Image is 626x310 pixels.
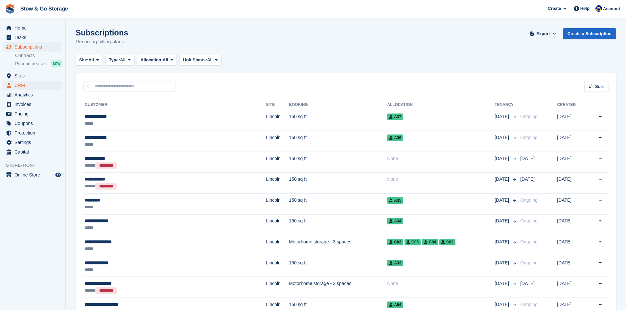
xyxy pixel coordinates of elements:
span: Online Store [14,170,54,179]
span: Pricing [14,109,54,118]
span: Protection [14,128,54,137]
span: Ongoing [520,302,538,307]
span: All [88,57,94,63]
a: menu [3,71,62,80]
a: menu [3,42,62,52]
img: stora-icon-8386f47178a22dfd0bd8f6a31ec36ba5ce8667c1dd55bd0f319d3a0aa187defe.svg [5,4,15,14]
td: 150 sq ft [289,214,387,235]
span: C04 [422,239,438,245]
td: Lincoln [266,194,289,215]
span: A34 [387,218,403,224]
td: [DATE] [557,214,587,235]
a: Stow & Go Storage [18,3,71,14]
span: C06 [405,239,421,245]
td: 150 sq ft [289,110,387,131]
td: Lincoln [266,131,289,152]
td: 150 sq ft [289,173,387,194]
span: A36 [387,134,403,141]
span: [DATE] [495,259,510,266]
td: [DATE] [557,277,587,298]
th: Customer [83,100,266,110]
span: [DATE] [495,155,510,162]
th: Booking [289,100,387,110]
span: [DATE] [495,217,510,224]
span: Site: [79,57,88,63]
span: Ongoing [520,218,538,223]
td: [DATE] [557,152,587,173]
td: [DATE] [557,235,587,256]
span: [DATE] [495,197,510,204]
td: Motorhome storage - 3 spaces [289,277,387,298]
span: All [163,57,168,63]
td: Lincoln [266,110,289,131]
h1: Subscriptions [76,28,128,37]
td: [DATE] [557,110,587,131]
span: Capital [14,147,54,156]
span: C03 [387,239,403,245]
button: Export [529,28,558,39]
span: Ongoing [520,239,538,244]
td: Lincoln [266,214,289,235]
td: 150 sq ft [289,131,387,152]
a: menu [3,23,62,32]
td: Motorhome storage - 3 spaces [289,235,387,256]
span: Home [14,23,54,32]
a: menu [3,128,62,137]
span: [DATE] [495,238,510,245]
a: Create a Subscription [563,28,616,39]
a: Preview store [54,171,62,179]
td: 150 sq ft [289,256,387,277]
th: Allocation [387,100,495,110]
p: Recurring billing plans [76,38,128,46]
span: A54 [387,301,403,308]
th: Site [266,100,289,110]
span: Tasks [14,33,54,42]
span: A35 [387,197,403,204]
a: menu [3,109,62,118]
td: [DATE] [557,173,587,194]
span: [DATE] [520,176,535,182]
span: Ongoing [520,135,538,140]
span: [DATE] [495,280,510,287]
span: A37 [387,114,403,120]
span: [DATE] [520,156,535,161]
a: menu [3,100,62,109]
span: Ongoing [520,260,538,265]
button: Site: All [76,55,103,66]
td: Lincoln [266,173,289,194]
span: Sites [14,71,54,80]
span: [DATE] [495,176,510,183]
span: Settings [14,138,54,147]
span: Help [580,5,590,12]
span: Invoices [14,100,54,109]
span: Allocation: [141,57,163,63]
div: None [387,155,495,162]
td: [DATE] [557,256,587,277]
a: menu [3,119,62,128]
td: [DATE] [557,194,587,215]
a: Contracts [15,52,62,59]
td: 150 sq ft [289,152,387,173]
td: Lincoln [266,277,289,298]
a: menu [3,170,62,179]
span: Account [603,6,620,12]
img: Rob Good-Stephenson [595,5,602,12]
span: All [120,57,126,63]
span: Ongoing [520,197,538,203]
div: NEW [51,60,62,67]
span: All [207,57,213,63]
span: Coupons [14,119,54,128]
a: menu [3,138,62,147]
span: CRM [14,81,54,90]
td: [DATE] [557,131,587,152]
a: menu [3,90,62,99]
span: Analytics [14,90,54,99]
td: 150 sq ft [289,194,387,215]
span: [DATE] [495,301,510,308]
a: menu [3,81,62,90]
a: menu [3,33,62,42]
td: Lincoln [266,152,289,173]
span: C02 [439,239,455,245]
span: A33 [387,260,403,266]
span: [DATE] [520,281,535,286]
